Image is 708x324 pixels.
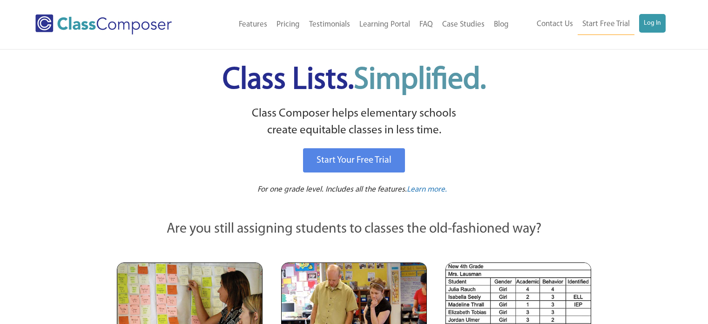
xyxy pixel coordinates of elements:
p: Are you still assigning students to classes the old-fashioned way? [117,219,592,240]
a: Contact Us [532,14,578,34]
a: Learn more. [407,184,447,196]
a: Pricing [272,14,304,35]
span: Simplified. [354,65,486,96]
span: For one grade level. Includes all the features. [257,186,407,193]
nav: Header Menu [202,14,513,35]
span: Class Lists. [223,65,486,96]
a: Features [234,14,272,35]
a: FAQ [415,14,438,35]
span: Learn more. [407,186,447,193]
a: Blog [489,14,513,35]
a: Case Studies [438,14,489,35]
span: Start Your Free Trial [317,156,391,165]
a: Learning Portal [355,14,415,35]
a: Testimonials [304,14,355,35]
a: Start Free Trial [578,14,634,35]
img: Class Composer [35,14,172,34]
nav: Header Menu [513,14,666,35]
a: Start Your Free Trial [303,148,405,172]
a: Log In [639,14,666,33]
p: Class Composer helps elementary schools create equitable classes in less time. [115,105,593,139]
